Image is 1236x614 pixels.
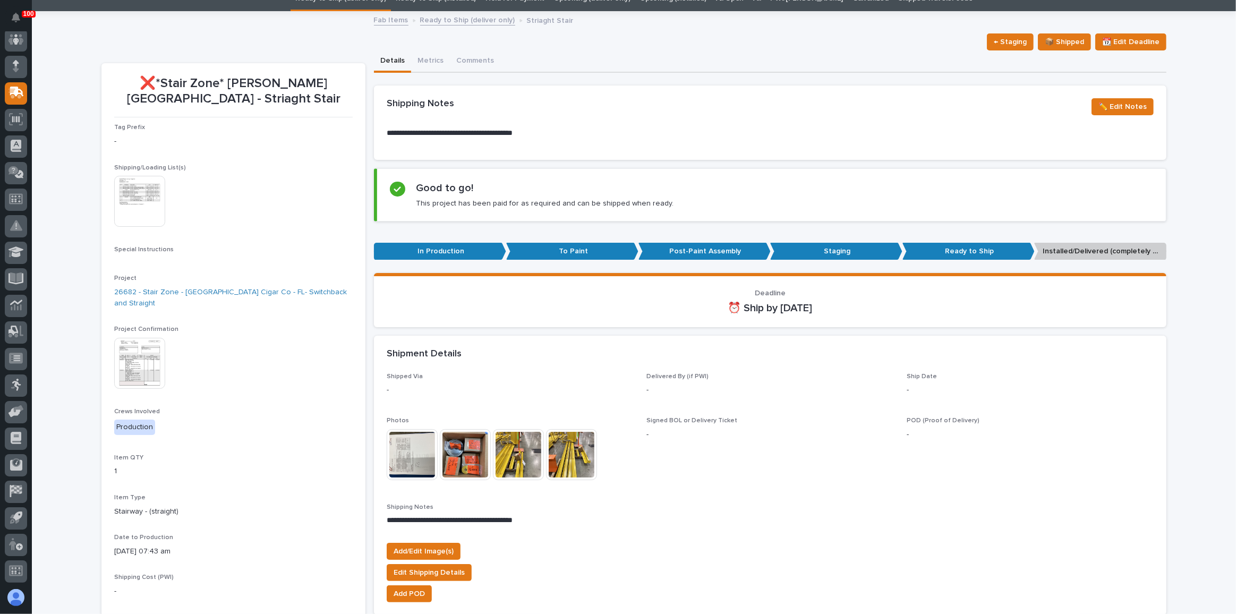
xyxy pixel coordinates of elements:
button: Edit Shipping Details [387,564,472,581]
span: Add POD [394,587,425,600]
span: Delivered By (if PWI) [646,373,709,380]
span: Shipping/Loading List(s) [114,165,186,171]
span: Special Instructions [114,246,174,253]
span: Item QTY [114,455,143,461]
p: This project has been paid for as required and can be shipped when ready. [416,199,674,208]
span: Crews Involved [114,408,160,415]
p: - [646,385,893,396]
button: 📆 Edit Deadline [1095,33,1166,50]
p: Staging [770,243,902,260]
a: Ready to Ship (deliver only) [420,13,515,25]
span: Date to Production [114,534,173,541]
p: ❌*Stair Zone* [PERSON_NAME][GEOGRAPHIC_DATA] - Striaght Stair [114,76,353,107]
span: Shipped Via [387,373,423,380]
h2: Shipment Details [387,348,462,360]
p: ⏰ Ship by [DATE] [387,302,1154,314]
p: Post-Paint Assembly [638,243,771,260]
span: Shipping Cost (PWI) [114,574,174,581]
span: Project [114,275,137,282]
span: Signed BOL or Delivery Ticket [646,417,737,424]
span: 📦 Shipped [1045,36,1084,48]
p: Striaght Stair [527,14,574,25]
p: - [907,385,1154,396]
p: Installed/Delivered (completely done) [1034,243,1166,260]
span: Tag Prefix [114,124,145,131]
span: ✏️ Edit Notes [1098,100,1147,113]
button: ← Staging [987,33,1034,50]
span: Shipping Notes [387,504,433,510]
h2: Shipping Notes [387,98,454,110]
span: Ship Date [907,373,937,380]
p: Ready to Ship [902,243,1035,260]
span: ← Staging [994,36,1027,48]
p: - [114,586,353,597]
p: 100 [23,10,34,18]
button: Add/Edit Image(s) [387,543,461,560]
p: - [646,429,893,440]
button: Add POD [387,585,432,602]
div: Notifications100 [13,13,27,30]
span: Item Type [114,494,146,501]
p: - [907,429,1154,440]
h2: Good to go! [416,182,473,194]
p: In Production [374,243,506,260]
p: Stairway - (straight) [114,506,353,517]
span: 📆 Edit Deadline [1102,36,1160,48]
button: Comments [450,50,500,73]
button: ✏️ Edit Notes [1092,98,1154,115]
button: 📦 Shipped [1038,33,1091,50]
a: Fab Items [374,13,408,25]
span: Add/Edit Image(s) [394,545,454,558]
p: [DATE] 07:43 am [114,546,353,557]
button: users-avatar [5,586,27,609]
div: Production [114,420,155,435]
span: Photos [387,417,409,424]
a: 26682 - Stair Zone - [GEOGRAPHIC_DATA] Cigar Co - FL- Switchback and Straight [114,287,353,309]
span: Project Confirmation [114,326,178,332]
p: - [387,385,634,396]
p: 1 [114,466,353,477]
span: Deadline [755,289,786,297]
button: Metrics [411,50,450,73]
p: - [114,136,353,147]
p: To Paint [506,243,638,260]
span: POD (Proof of Delivery) [907,417,979,424]
button: Details [374,50,411,73]
button: Notifications [5,6,27,29]
span: Edit Shipping Details [394,566,465,579]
